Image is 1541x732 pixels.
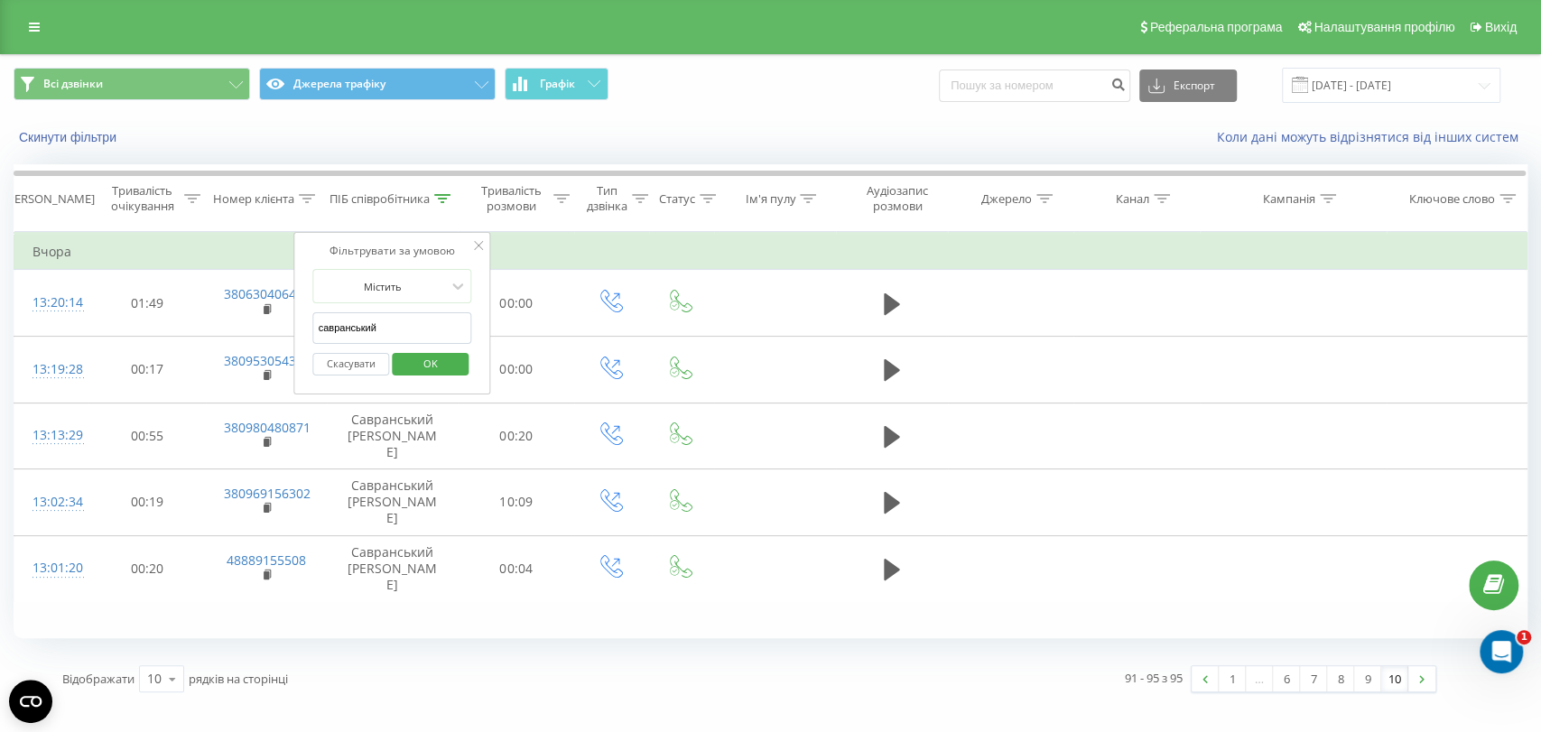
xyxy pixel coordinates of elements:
div: 91 - 95 з 95 [1125,669,1183,687]
button: Скасувати [313,353,390,375]
span: Реферальна програма [1150,20,1283,34]
td: 00:19 [88,469,205,536]
div: Тривалість очікування [105,183,180,214]
span: Відображати [62,671,135,687]
button: OK [392,353,469,375]
div: Номер клієнта [213,191,294,207]
button: Джерела трафіку [259,68,496,100]
span: OK [405,349,456,377]
input: Пошук за номером [939,69,1130,102]
a: 380630406464 [224,285,311,302]
span: Всі дзвінки [43,77,103,91]
div: … [1246,666,1273,691]
a: 1 [1219,666,1246,691]
a: Коли дані можуть відрізнятися вiд інших систем [1217,128,1527,145]
div: 13:20:14 [32,285,70,320]
div: Джерело [981,191,1032,207]
div: Фільтрувати за умовою [313,242,472,260]
span: рядків на сторінці [189,671,288,687]
a: 10 [1381,666,1408,691]
div: Аудіозапис розмови [852,183,943,214]
td: 10:09 [458,469,574,536]
a: 9 [1354,666,1381,691]
button: Всі дзвінки [14,68,250,100]
div: ПІБ співробітника [330,191,430,207]
div: 10 [147,670,162,688]
button: Графік [505,68,608,100]
td: 00:00 [458,270,574,337]
button: Експорт [1139,69,1237,102]
a: 6 [1273,666,1300,691]
td: Савранський [PERSON_NAME] [327,403,458,469]
td: 00:20 [88,535,205,602]
a: 7 [1300,666,1327,691]
div: 13:19:28 [32,352,70,387]
span: 1 [1517,630,1531,644]
div: [PERSON_NAME] [4,191,95,207]
div: Кампанія [1263,191,1315,207]
div: 13:13:29 [32,418,70,453]
td: 00:20 [458,403,574,469]
td: 01:49 [88,270,205,337]
a: 8 [1327,666,1354,691]
div: 13:01:20 [32,551,70,586]
div: Ключове слово [1409,191,1495,207]
td: Вчора [14,234,1527,270]
span: Налаштування профілю [1314,20,1454,34]
td: Савранський [PERSON_NAME] [327,535,458,602]
a: 380953054381 [224,352,311,369]
a: 48889155508 [227,551,306,569]
div: 13:02:34 [32,485,70,520]
td: Савранський [PERSON_NAME] [327,469,458,536]
td: 00:17 [88,336,205,403]
button: Скинути фільтри [14,129,125,145]
a: 380969156302 [224,485,311,502]
button: Open CMP widget [9,680,52,723]
input: Введіть значення [313,312,472,344]
span: Графік [540,78,575,90]
div: Тривалість розмови [474,183,549,214]
span: Вихід [1485,20,1517,34]
td: 00:55 [88,403,205,469]
td: 00:04 [458,535,574,602]
div: Ім'я пулу [745,191,795,207]
td: 00:00 [458,336,574,403]
div: Канал [1116,191,1149,207]
div: Статус [659,191,695,207]
iframe: Intercom live chat [1480,630,1523,673]
a: 380980480871 [224,419,311,436]
div: Тип дзвінка [587,183,627,214]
